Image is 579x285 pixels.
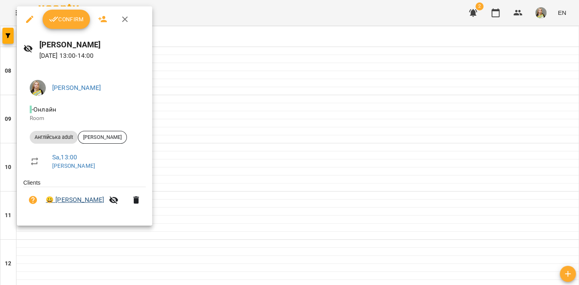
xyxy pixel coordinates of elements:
[23,179,146,216] ul: Clients
[30,80,46,96] img: 371efe2749f41bbad8c16450c15f00bb.png
[52,84,101,92] a: [PERSON_NAME]
[30,134,78,141] span: Англійська adult
[39,51,146,61] p: [DATE] 13:00 - 14:00
[78,134,126,141] span: [PERSON_NAME]
[43,10,90,29] button: Confirm
[52,153,77,161] a: Sa , 13:00
[78,131,127,144] div: [PERSON_NAME]
[39,39,146,51] h6: [PERSON_NAME]
[49,14,84,24] span: Confirm
[52,163,95,169] a: [PERSON_NAME]
[46,195,104,205] a: 😀 [PERSON_NAME]
[30,106,58,113] span: - Онлайн
[30,114,139,122] p: Room
[23,190,43,210] button: Unpaid. Bill the attendance?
